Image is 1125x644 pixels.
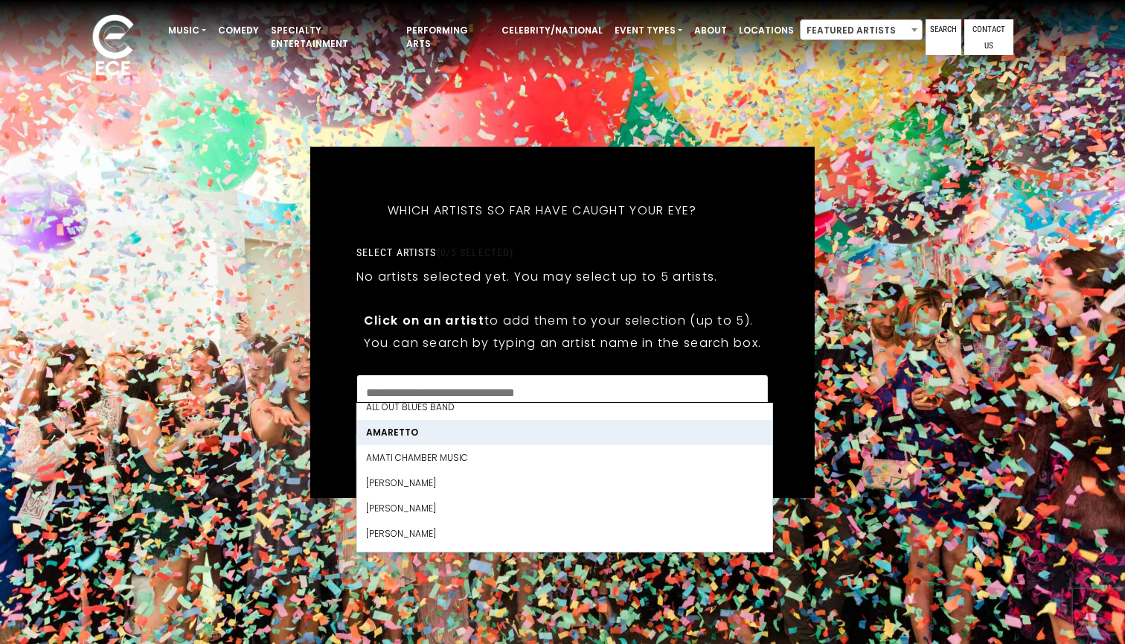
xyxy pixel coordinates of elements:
li: Amaretto [357,420,772,445]
a: Celebrity/National [496,18,609,43]
a: Locations [733,18,800,43]
p: You can search by typing an artist name in the search box. [364,334,761,352]
a: Contact Us [964,19,1013,55]
li: Amati Chamber Music [357,445,772,471]
span: (0/5 selected) [437,246,514,258]
strong: Click on an artist [364,312,484,329]
a: Comedy [212,18,265,43]
span: Featured Artists [800,19,923,40]
li: [PERSON_NAME] [357,521,772,546]
img: ece_new_logo_whitev2-1.png [76,10,150,83]
a: Specialty Entertainment [265,18,400,57]
a: About [688,18,733,43]
a: Search [926,19,961,55]
a: Event Types [609,18,688,43]
a: Performing Arts [400,18,496,57]
textarea: Search [366,384,759,398]
label: Select artists [356,246,513,259]
p: to add them to your selection (up to 5). [364,311,761,330]
a: Music [162,18,212,43]
li: [PERSON_NAME] [357,496,772,521]
li: [PERSON_NAME] [357,546,772,572]
p: No artists selected yet. You may select up to 5 artists. [356,267,718,286]
h5: Which artists so far have caught your eye? [356,184,728,237]
li: [PERSON_NAME] [357,471,772,496]
span: Featured Artists [801,20,922,41]
li: All Out Blues Band [357,395,772,420]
